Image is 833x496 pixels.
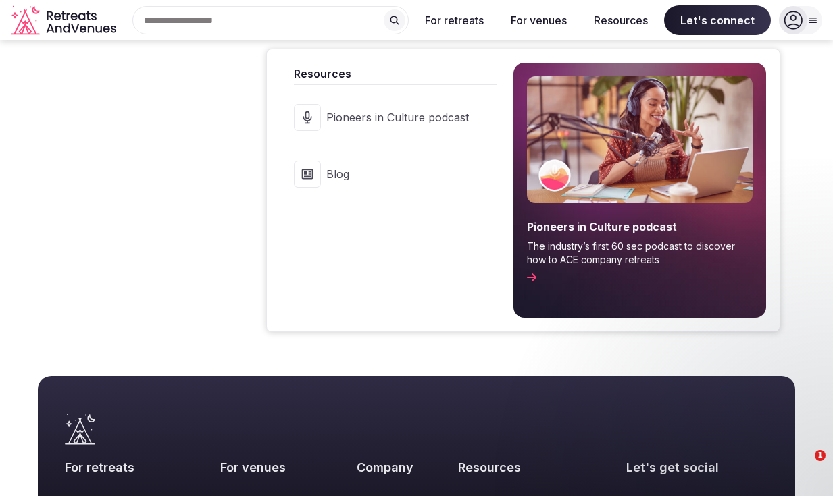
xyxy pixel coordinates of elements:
[65,459,211,476] h2: For retreats
[626,459,768,476] h2: Let's get social
[527,219,753,234] span: Pioneers in Culture podcast
[11,5,119,36] a: Visit the homepage
[815,450,826,461] span: 1
[583,5,659,35] button: Resources
[787,450,819,483] iframe: Intercom live chat
[527,240,753,266] span: The industry’s first 60 sec podcast to discover how to ACE company retreats
[664,5,771,35] span: Let's connect
[220,459,348,476] h2: For venues
[280,90,497,144] a: Pioneers in Culture podcast
[294,65,497,82] span: Resources
[458,459,617,476] h2: Resources
[527,76,753,203] img: Resources
[326,167,469,182] span: Blog
[326,110,469,125] span: Pioneers in Culture podcast
[357,459,449,476] h2: Company
[280,147,497,201] a: Blog
[65,414,95,445] a: Visit the homepage
[513,63,766,318] a: Pioneers in Culture podcastThe industry’s first 60 sec podcast to discover how to ACE company ret...
[414,5,495,35] button: For retreats
[11,5,119,36] svg: Retreats and Venues company logo
[500,5,578,35] button: For venues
